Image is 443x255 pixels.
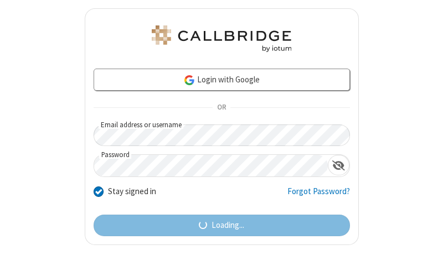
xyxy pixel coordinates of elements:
div: Show password [328,155,349,175]
img: Astra [150,25,293,52]
input: Email address or username [94,124,350,146]
a: Forgot Password? [287,185,350,206]
span: OR [213,100,230,116]
a: Login with Google [94,69,350,91]
input: Password [94,155,328,176]
button: Loading... [94,215,350,237]
iframe: Chat [415,226,435,247]
label: Stay signed in [108,185,156,198]
span: Loading... [212,219,244,232]
img: google-icon.png [183,74,195,86]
